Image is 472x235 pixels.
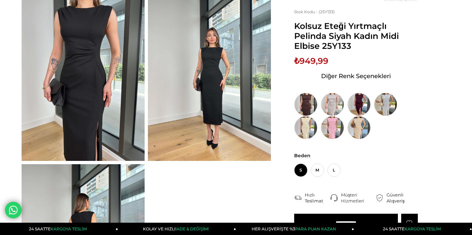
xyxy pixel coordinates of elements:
[295,226,336,231] span: PARA PUAN KAZAN
[376,194,383,201] img: security.png
[294,116,317,139] img: Kolsuz Eteği Yırtmaçlı Pelinda Sarı Kadın Midi Elbise 25Y133
[387,192,418,204] div: Güvenli Alışveriş
[341,192,376,204] div: Müşteri Hizmetleri
[321,116,344,139] img: Kolsuz Eteği Yırtmaçlı Pelinda Pembe Kadın Midi Elbise 25Y133
[327,164,341,177] span: L
[176,226,209,231] span: İADE & DEĞİŞİM!
[330,194,338,201] img: call-center.png
[294,164,307,177] span: S
[347,93,371,116] img: Kolsuz Eteği Yırtmaçlı Pelinda Mor Kadın Midi Elbise 25Y133
[401,214,418,232] a: Favorilere Ekle
[347,116,371,139] img: Kolsuz Eteği Yırtmaçlı Pelinda Bej Kadın Midi Elbise 25Y133
[118,223,236,235] a: KOLAY VE HIZLIİADE & DEĞİŞİM!
[294,194,301,201] img: shipping.png
[311,164,324,177] span: M
[294,9,319,14] span: Stok Kodu
[236,223,354,235] a: HER ALIŞVERİŞTE %3PARA PUAN KAZAN
[294,21,418,51] span: Kolsuz Eteği Yırtmaçlı Pelinda Siyah Kadın Midi Elbise 25Y133
[294,93,317,116] img: Kolsuz Eteği Yırtmaçlı Pelinda Kahve Kadın Midi Elbise 25Y133
[354,223,472,235] a: 24 SAATTEKARGOYA TESLİM
[305,192,330,204] div: Hızlı Teslimat
[374,93,397,116] img: Kolsuz Eteği Yırtmaçlı Pelinda Mavi Kadın Midi Elbise 25Y133
[294,56,328,66] span: ₺949,99
[294,9,335,14] span: (25Y133)
[294,153,418,159] span: Beden
[321,71,391,81] span: Diğer Renk Seçenekleri
[321,93,344,116] img: Kolsuz Eteği Yırtmaçlı Pelinda Gri Kadın Midi Elbise 25Y133
[405,226,440,231] span: KARGOYA TESLİM
[51,226,86,231] span: KARGOYA TESLİM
